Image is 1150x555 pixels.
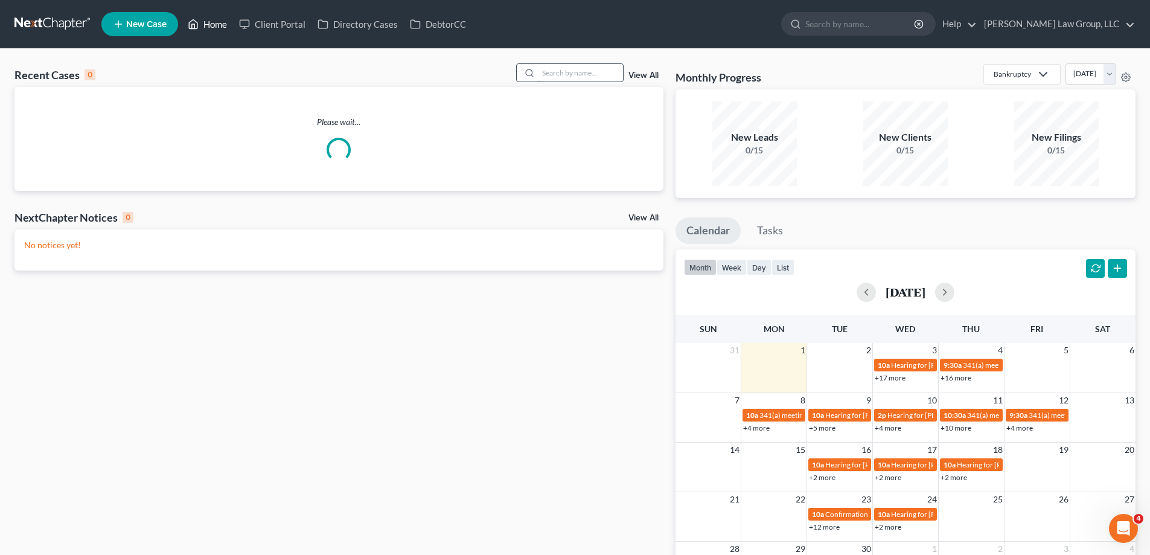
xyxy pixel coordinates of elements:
[1062,343,1070,358] span: 5
[992,492,1004,507] span: 25
[944,460,956,469] span: 10a
[1014,130,1099,144] div: New Filings
[747,259,771,275] button: day
[931,343,938,358] span: 3
[794,443,807,457] span: 15
[860,443,872,457] span: 16
[717,259,747,275] button: week
[992,443,1004,457] span: 18
[794,492,807,507] span: 22
[24,239,654,251] p: No notices yet!
[712,144,797,156] div: 0/15
[941,473,967,482] a: +2 more
[825,411,919,420] span: Hearing for [PERSON_NAME]
[14,210,133,225] div: NextChapter Notices
[957,460,1051,469] span: Hearing for [PERSON_NAME]
[628,214,659,222] a: View All
[123,212,133,223] div: 0
[700,324,717,334] span: Sun
[311,13,404,35] a: Directory Cases
[676,217,741,244] a: Calendar
[809,423,835,432] a: +5 more
[746,411,758,420] span: 10a
[825,460,983,469] span: Hearing for [PERSON_NAME] & [PERSON_NAME]
[729,443,741,457] span: 14
[771,259,794,275] button: list
[865,393,872,408] span: 9
[1058,492,1070,507] span: 26
[1109,514,1138,543] iframe: Intercom live chat
[863,130,948,144] div: New Clients
[962,324,980,334] span: Thu
[1009,411,1027,420] span: 9:30a
[1123,393,1136,408] span: 13
[746,217,794,244] a: Tasks
[1123,443,1136,457] span: 20
[126,20,167,29] span: New Case
[967,411,1084,420] span: 341(a) meeting for [PERSON_NAME]
[887,411,982,420] span: Hearing for [PERSON_NAME]
[941,423,971,432] a: +10 more
[997,343,1004,358] span: 4
[926,443,938,457] span: 17
[85,69,95,80] div: 0
[863,144,948,156] div: 0/15
[978,13,1135,35] a: [PERSON_NAME] Law Group, LLC
[759,411,876,420] span: 341(a) meeting for [PERSON_NAME]
[926,492,938,507] span: 24
[404,13,472,35] a: DebtorCC
[233,13,311,35] a: Client Portal
[865,343,872,358] span: 2
[799,393,807,408] span: 8
[963,361,1079,370] span: 341(a) meeting for [PERSON_NAME]
[812,411,824,420] span: 10a
[936,13,977,35] a: Help
[878,361,890,370] span: 10a
[729,492,741,507] span: 21
[538,64,623,82] input: Search by name...
[684,259,717,275] button: month
[944,361,962,370] span: 9:30a
[878,510,890,519] span: 10a
[14,68,95,82] div: Recent Cases
[994,69,1031,79] div: Bankruptcy
[895,324,915,334] span: Wed
[860,492,872,507] span: 23
[805,13,916,35] input: Search by name...
[886,286,925,298] h2: [DATE]
[875,373,906,382] a: +17 more
[891,361,985,370] span: Hearing for [PERSON_NAME]
[628,71,659,80] a: View All
[799,343,807,358] span: 1
[878,411,886,420] span: 2p
[875,473,901,482] a: +2 more
[182,13,233,35] a: Home
[825,510,962,519] span: Confirmation hearing for [PERSON_NAME]
[941,373,971,382] a: +16 more
[1134,514,1143,524] span: 4
[14,116,663,128] p: Please wait...
[1058,393,1070,408] span: 12
[676,70,761,85] h3: Monthly Progress
[809,473,835,482] a: +2 more
[875,423,901,432] a: +4 more
[1030,324,1043,334] span: Fri
[1014,144,1099,156] div: 0/15
[875,522,901,531] a: +2 more
[1029,411,1145,420] span: 341(a) meeting for [PERSON_NAME]
[891,510,985,519] span: Hearing for [PERSON_NAME]
[812,460,824,469] span: 10a
[832,324,848,334] span: Tue
[1123,492,1136,507] span: 27
[891,460,985,469] span: Hearing for [PERSON_NAME]
[1095,324,1110,334] span: Sat
[729,343,741,358] span: 31
[712,130,797,144] div: New Leads
[944,411,966,420] span: 10:30a
[764,324,785,334] span: Mon
[1058,443,1070,457] span: 19
[812,510,824,519] span: 10a
[743,423,770,432] a: +4 more
[733,393,741,408] span: 7
[926,393,938,408] span: 10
